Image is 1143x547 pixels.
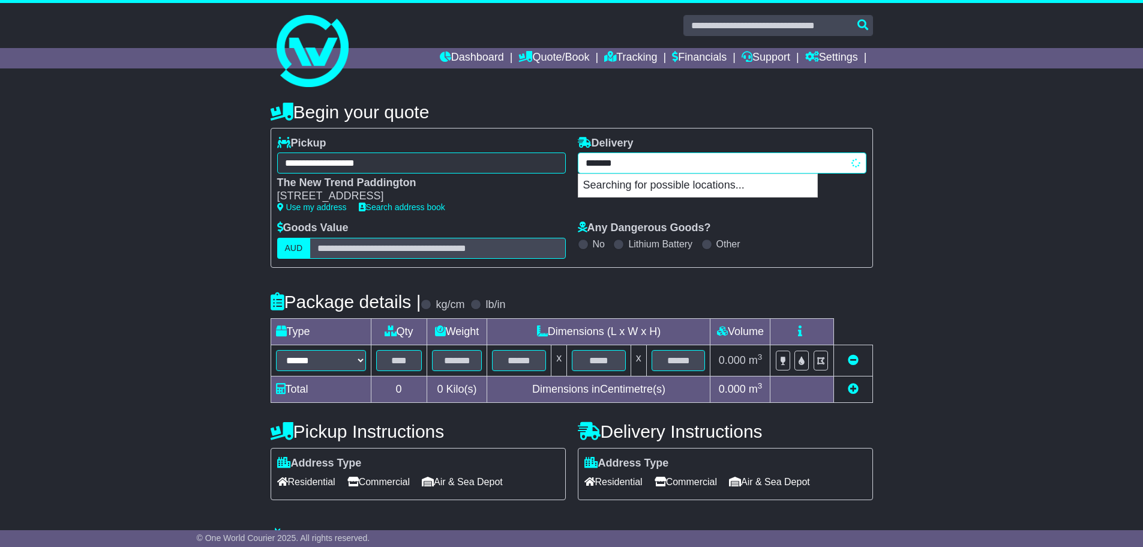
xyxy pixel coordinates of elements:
label: Pickup [277,137,326,150]
h4: Delivery Instructions [578,422,873,441]
a: Add new item [848,383,859,395]
label: Goods Value [277,222,349,235]
a: Financials [672,48,727,68]
td: Qty [371,318,427,345]
label: AUD [277,238,311,259]
span: m [749,354,763,366]
h4: Begin your quote [271,102,873,122]
label: Delivery [578,137,634,150]
a: Remove this item [848,354,859,366]
td: Type [271,318,371,345]
sup: 3 [758,352,763,361]
h4: Package details | [271,292,421,312]
span: Air & Sea Depot [729,473,810,491]
h4: Warranty & Insurance [271,527,873,547]
div: [STREET_ADDRESS] [277,190,554,203]
a: Use my address [277,202,347,212]
a: Support [742,48,790,68]
a: Search address book [359,202,445,212]
typeahead: Please provide city [578,153,866,174]
span: m [749,383,763,395]
label: Address Type [584,457,669,470]
td: Weight [427,318,487,345]
span: Air & Sea Depot [422,473,503,491]
td: Dimensions (L x W x H) [487,318,710,345]
p: Searching for possible locations... [578,174,817,197]
a: Dashboard [440,48,504,68]
td: 0 [371,376,427,402]
a: Tracking [604,48,657,68]
span: © One World Courier 2025. All rights reserved. [197,533,370,543]
td: Dimensions in Centimetre(s) [487,376,710,402]
label: Lithium Battery [628,238,692,250]
span: 0 [437,383,443,395]
span: Residential [584,473,643,491]
a: Quote/Book [518,48,589,68]
td: x [551,345,567,376]
td: Volume [710,318,770,345]
label: Any Dangerous Goods? [578,222,711,235]
td: Kilo(s) [427,376,487,402]
span: Residential [277,473,335,491]
td: Total [271,376,371,402]
label: Other [716,238,740,250]
span: Commercial [347,473,410,491]
sup: 3 [758,381,763,390]
span: 0.000 [719,383,746,395]
span: Commercial [655,473,717,491]
label: lb/in [485,298,505,312]
h4: Pickup Instructions [271,422,566,441]
label: Address Type [277,457,362,470]
td: x [631,345,646,376]
span: 0.000 [719,354,746,366]
div: The New Trend Paddington [277,177,554,190]
label: No [593,238,605,250]
label: kg/cm [436,298,464,312]
a: Settings [805,48,858,68]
